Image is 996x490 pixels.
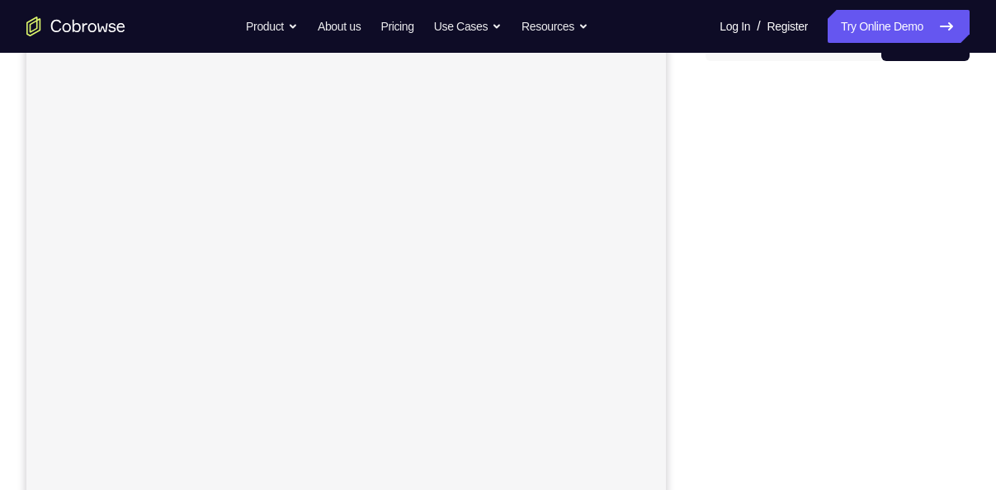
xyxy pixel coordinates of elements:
[318,10,361,43] a: About us
[434,10,502,43] button: Use Cases
[767,10,808,43] a: Register
[522,10,588,43] button: Resources
[246,10,298,43] button: Product
[380,10,413,43] a: Pricing
[757,16,760,36] span: /
[720,10,750,43] a: Log In
[828,10,970,43] a: Try Online Demo
[26,16,125,36] a: Go to the home page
